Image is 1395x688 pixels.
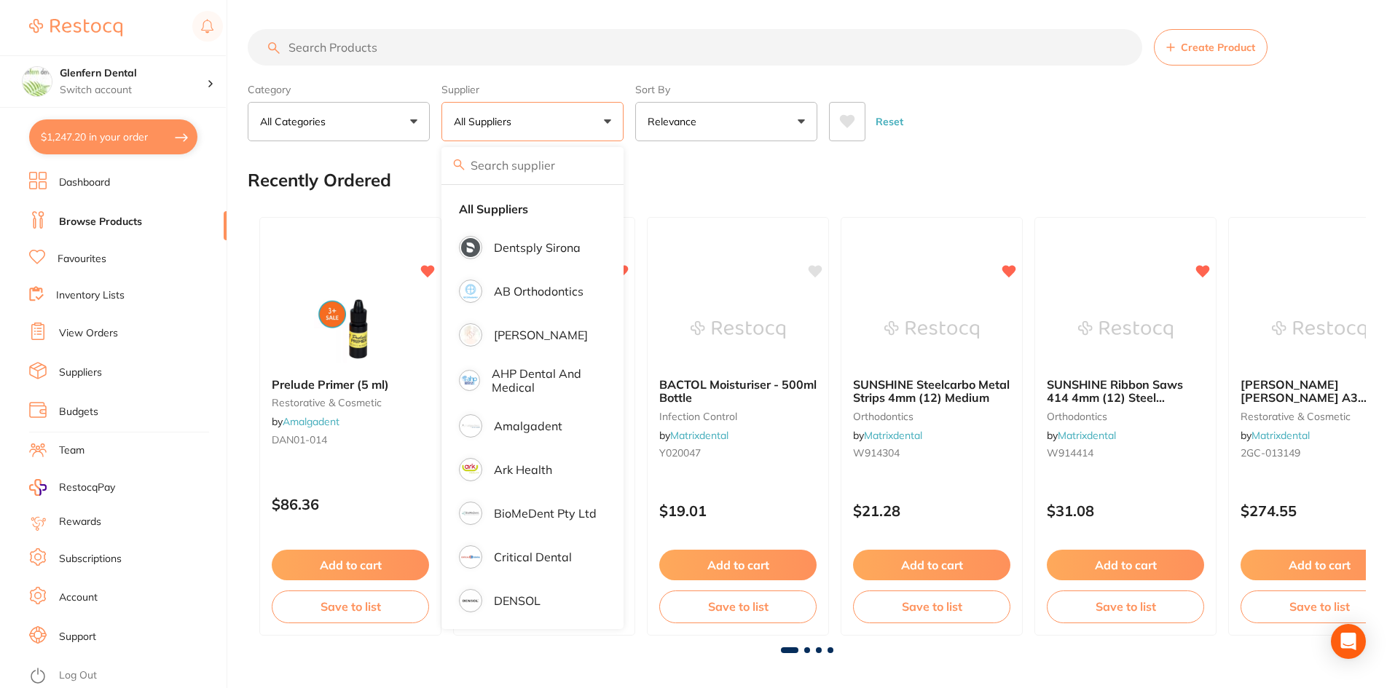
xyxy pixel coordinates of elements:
[59,590,98,605] a: Account
[59,630,96,644] a: Support
[260,114,331,129] p: All Categories
[29,19,122,36] img: Restocq Logo
[853,550,1010,580] button: Add to cart
[59,668,97,683] a: Log Out
[853,447,1010,459] small: W914304
[635,102,817,141] button: Relevance
[691,293,785,366] img: BACTOL Moisturiser - 500ml Bottle
[853,502,1010,519] p: $21.28
[59,215,142,229] a: Browse Products
[494,507,597,520] p: BioMeDent Pty Ltd
[853,378,1010,405] b: SUNSHINE Steelcarbo Metal Strips 4mm (12) Medium
[1272,293,1367,366] img: GC Equia Forte HT A3 Capsules (50)
[58,252,106,266] a: Favourites
[59,365,102,380] a: Suppliers
[1047,502,1204,519] p: $31.08
[459,202,528,216] strong: All Suppliers
[659,550,817,580] button: Add to cart
[272,590,429,622] button: Save to list
[60,66,207,81] h4: Glenfern Dental
[59,405,98,419] a: Budgets
[454,114,517,129] p: All Suppliers
[494,328,588,341] p: [PERSON_NAME]
[461,416,480,435] img: Amalgadent
[272,397,429,408] small: restorative & cosmetic
[494,419,562,432] p: Amalgadent
[60,83,207,98] p: Switch account
[248,29,1142,66] input: Search Products
[1058,429,1116,442] a: Matrixdental
[1047,429,1116,442] span: by
[23,67,52,96] img: Glenfern Dental
[461,547,480,566] img: Critical Dental
[1047,550,1204,580] button: Add to cart
[494,594,541,607] p: DENSOL
[494,463,552,476] p: Ark Health
[1251,429,1310,442] a: Matrixdental
[272,550,429,580] button: Add to cart
[1078,293,1173,366] img: SUNSHINE Ribbon Saws 414 4mm (12) Steel Serrated Strips
[1241,429,1310,442] span: by
[59,481,115,495] span: RestocqPay
[441,147,624,183] input: Search supplier
[59,515,101,529] a: Rewards
[853,590,1010,622] button: Save to list
[272,496,429,513] p: $86.36
[461,372,478,389] img: AHP Dental and Medical
[659,447,817,459] small: Y020047
[1331,624,1366,659] div: Open Intercom Messenger
[283,415,339,428] a: Amalgadent
[461,460,480,479] img: Ark Health
[56,288,125,303] a: Inventory Lists
[884,293,979,366] img: SUNSHINE Steelcarbo Metal Strips 4mm (12) Medium
[494,285,583,298] p: AB Orthodontics
[1047,590,1204,622] button: Save to list
[59,175,110,190] a: Dashboard
[303,293,398,366] img: Prelude Primer (5 ml)
[59,326,118,341] a: View Orders
[494,241,581,254] p: Dentsply Sirona
[670,429,728,442] a: Matrixdental
[441,83,624,96] label: Supplier
[461,238,480,257] img: Dentsply Sirona
[59,443,85,458] a: Team
[461,591,480,610] img: DENSOL
[659,590,817,622] button: Save to list
[492,367,597,394] p: AHP Dental and Medical
[1154,29,1268,66] button: Create Product
[29,479,115,496] a: RestocqPay
[29,119,197,154] button: $1,247.20 in your order
[659,429,728,442] span: by
[864,429,922,442] a: Matrixdental
[447,194,618,224] li: Clear selection
[648,114,702,129] p: Relevance
[494,550,572,564] p: Critical Dental
[1047,378,1204,405] b: SUNSHINE Ribbon Saws 414 4mm (12) Steel Serrated Strips
[1181,41,1255,53] span: Create Product
[853,429,922,442] span: by
[1047,447,1204,459] small: W914414
[659,378,817,405] b: BACTOL Moisturiser - 500ml Bottle
[1047,411,1204,422] small: orthodontics
[441,102,624,141] button: All Suppliers
[59,552,122,566] a: Subscriptions
[461,504,480,523] img: BioMeDent Pty Ltd
[272,415,339,428] span: by
[248,83,430,96] label: Category
[248,102,430,141] button: All Categories
[29,479,47,496] img: RestocqPay
[659,502,817,519] p: $19.01
[461,282,480,301] img: AB Orthodontics
[29,11,122,44] a: Restocq Logo
[659,411,817,422] small: infection control
[635,83,817,96] label: Sort By
[461,325,480,344] img: Adam Dental
[272,378,429,391] b: Prelude Primer (5 ml)
[29,665,222,688] button: Log Out
[272,434,429,446] small: DAN01-014
[853,411,1010,422] small: orthodontics
[871,102,908,141] button: Reset
[248,170,391,191] h2: Recently Ordered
